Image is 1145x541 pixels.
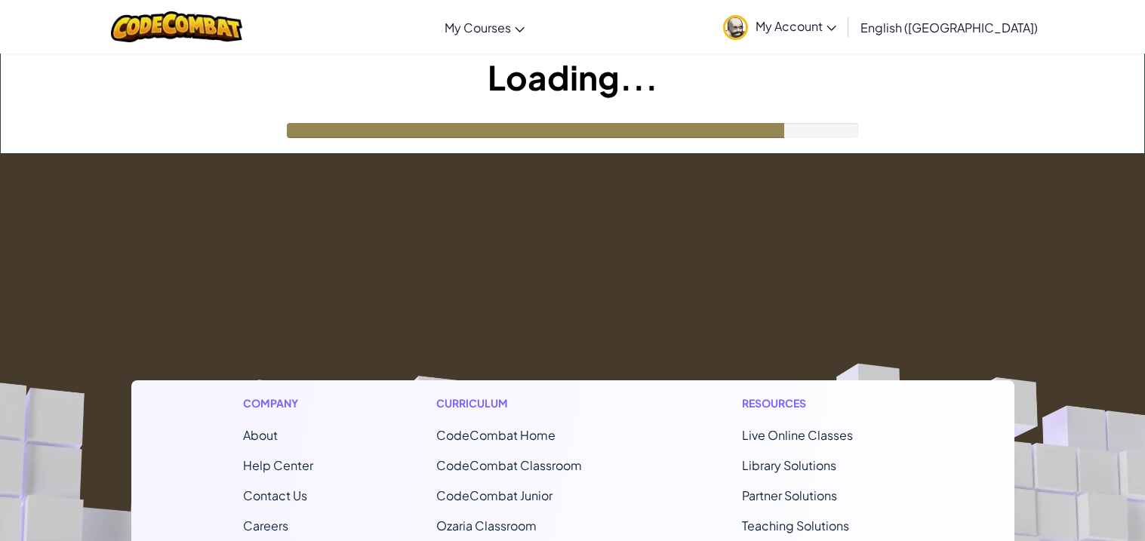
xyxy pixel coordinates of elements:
[436,518,537,533] a: Ozaria Classroom
[437,7,532,48] a: My Courses
[243,487,307,503] span: Contact Us
[243,457,313,473] a: Help Center
[742,518,849,533] a: Teaching Solutions
[111,11,243,42] img: CodeCombat logo
[742,427,853,443] a: Live Online Classes
[243,395,313,411] h1: Company
[243,518,288,533] a: Careers
[742,457,836,473] a: Library Solutions
[436,427,556,443] span: CodeCombat Home
[742,487,837,503] a: Partner Solutions
[436,457,582,473] a: CodeCombat Classroom
[742,395,903,411] h1: Resources
[243,427,278,443] a: About
[853,7,1045,48] a: English ([GEOGRAPHIC_DATA])
[445,20,511,35] span: My Courses
[723,15,748,40] img: avatar
[716,3,844,51] a: My Account
[436,487,552,503] a: CodeCombat Junior
[756,18,836,34] span: My Account
[436,395,619,411] h1: Curriculum
[860,20,1038,35] span: English ([GEOGRAPHIC_DATA])
[1,54,1144,100] h1: Loading...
